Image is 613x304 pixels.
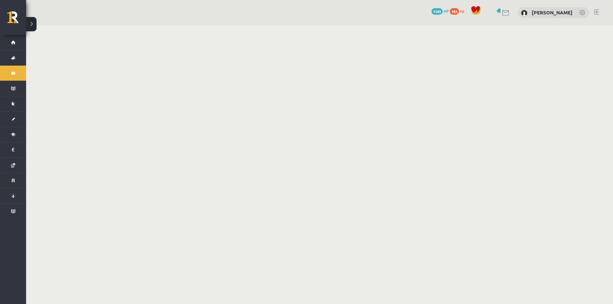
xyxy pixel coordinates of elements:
[432,8,449,13] a: 1169 mP
[460,8,464,13] span: xp
[521,10,527,16] img: Kristaps Lukass
[432,8,443,15] span: 1169
[450,8,459,15] span: 183
[450,8,467,13] a: 183 xp
[532,9,573,16] a: [PERSON_NAME]
[7,11,26,28] a: Rīgas 1. Tālmācības vidusskola
[444,8,449,13] span: mP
